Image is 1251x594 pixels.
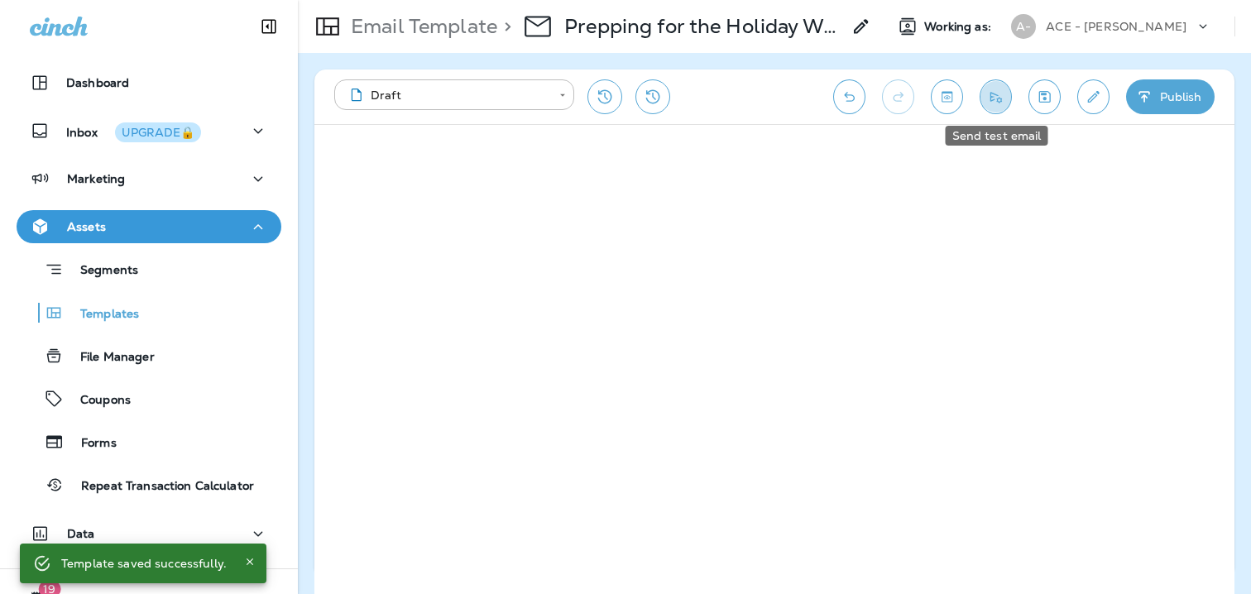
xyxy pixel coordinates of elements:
button: Data [17,517,281,550]
button: File Manager [17,338,281,373]
p: Segments [64,263,138,280]
button: Coupons [17,381,281,416]
p: Marketing [67,172,125,185]
button: Marketing [17,162,281,195]
p: Email Template [344,14,497,39]
p: Assets [67,220,106,233]
p: Dashboard [66,76,129,89]
button: Collapse Sidebar [246,10,292,43]
button: Templates [17,295,281,330]
button: Close [240,552,260,572]
p: Prepping for the Holiday Weekend $20 Off ([DATE]) [564,14,841,39]
span: Working as: [924,20,995,34]
button: Publish [1126,79,1215,114]
button: Repeat Transaction Calculator [17,467,281,502]
button: InboxUPGRADE🔒 [17,114,281,147]
div: A- [1011,14,1036,39]
button: UPGRADE🔒 [115,122,201,142]
div: Template saved successfully. [61,548,227,578]
button: View Changelog [635,79,670,114]
p: ACE - [PERSON_NAME] [1046,20,1186,33]
button: Toggle preview [931,79,963,114]
button: Edit details [1077,79,1110,114]
button: Segments [17,251,281,287]
p: > [497,14,511,39]
p: File Manager [64,350,155,366]
button: Assets [17,210,281,243]
p: Forms [65,436,117,452]
button: Save [1028,79,1061,114]
button: Dashboard [17,66,281,99]
p: Data [67,527,95,540]
p: Repeat Transaction Calculator [65,479,254,495]
button: Restore from previous version [587,79,622,114]
div: UPGRADE🔒 [122,127,194,138]
div: Send test email [946,126,1048,146]
button: Send test email [980,79,1012,114]
p: Inbox [66,122,201,140]
button: Forms [17,424,281,459]
p: Coupons [64,393,131,409]
div: Draft [346,87,548,103]
div: Prepping for the Holiday Weekend $20 Off (Labor Day 2025) [564,14,841,39]
p: Templates [64,307,139,323]
button: Undo [833,79,865,114]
